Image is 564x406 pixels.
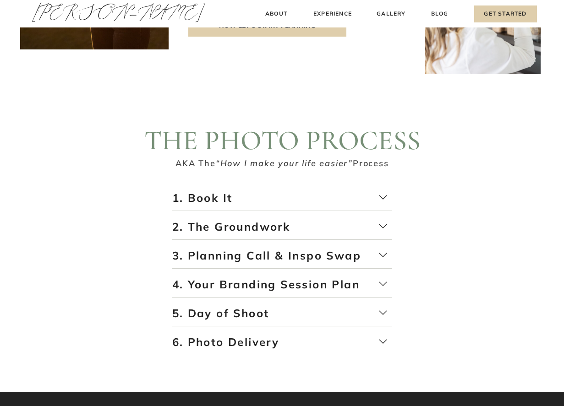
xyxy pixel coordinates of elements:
a: Get Started [474,5,537,22]
p: 3. Planning Call & Inspo Swap [172,248,392,269]
h2: THE PHOTO PROCESS [142,127,422,156]
p: 2. The Groundwork [172,219,392,240]
a: About [263,9,290,19]
a: Experience [312,9,353,19]
a: Gallery [376,9,407,19]
a: Blog [429,9,450,19]
p: 6. Photo Delivery [172,335,392,356]
p: 4. Your Branding Session Plan [172,277,392,298]
p: 1. Book It [172,190,392,211]
p: 5. Day of Shoot [172,306,392,327]
i: “How I make your life easier” [216,158,353,168]
a: NOW LET’S START PLANNING [188,16,346,37]
p: AKA The Process [174,157,391,172]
